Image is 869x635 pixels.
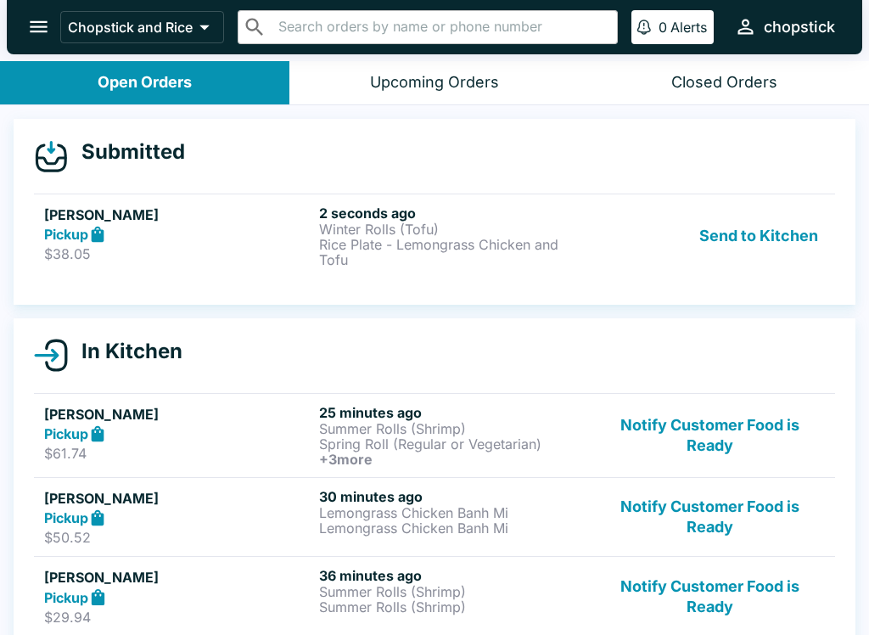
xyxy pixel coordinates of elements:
h6: + 3 more [319,452,587,467]
p: Alerts [670,19,707,36]
p: Summer Rolls (Shrimp) [319,421,587,436]
h6: 36 minutes ago [319,567,587,584]
h6: 25 minutes ago [319,404,587,421]
h5: [PERSON_NAME] [44,205,312,225]
button: chopstick [727,8,842,45]
button: Notify Customer Food is Ready [595,488,825,547]
a: [PERSON_NAME]Pickup$38.052 seconds agoWinter Rolls (Tofu)Rice Plate - Lemongrass Chicken and Tofu... [34,194,835,278]
strong: Pickup [44,509,88,526]
strong: Pickup [44,589,88,606]
h4: In Kitchen [68,339,182,364]
p: 0 [659,19,667,36]
h5: [PERSON_NAME] [44,488,312,509]
button: open drawer [17,5,60,48]
p: Winter Rolls (Tofu) [319,222,587,237]
button: Notify Customer Food is Ready [595,567,825,626]
p: $50.52 [44,529,312,546]
p: $61.74 [44,445,312,462]
button: Chopstick and Rice [60,11,224,43]
p: Lemongrass Chicken Banh Mi [319,505,587,520]
h6: 30 minutes ago [319,488,587,505]
p: $29.94 [44,609,312,626]
p: Rice Plate - Lemongrass Chicken and Tofu [319,237,587,267]
button: Send to Kitchen [692,205,825,267]
div: Closed Orders [671,73,777,93]
p: Chopstick and Rice [68,19,193,36]
h5: [PERSON_NAME] [44,404,312,424]
h6: 2 seconds ago [319,205,587,222]
h5: [PERSON_NAME] [44,567,312,587]
strong: Pickup [44,226,88,243]
h4: Submitted [68,139,185,165]
p: Spring Roll (Regular or Vegetarian) [319,436,587,452]
p: Summer Rolls (Shrimp) [319,599,587,615]
button: Notify Customer Food is Ready [595,404,825,467]
p: $38.05 [44,245,312,262]
p: Lemongrass Chicken Banh Mi [319,520,587,536]
input: Search orders by name or phone number [273,15,610,39]
strong: Pickup [44,425,88,442]
div: chopstick [764,17,835,37]
p: Summer Rolls (Shrimp) [319,584,587,599]
a: [PERSON_NAME]Pickup$61.7425 minutes agoSummer Rolls (Shrimp)Spring Roll (Regular or Vegetarian)+3... [34,393,835,477]
div: Open Orders [98,73,192,93]
div: Upcoming Orders [370,73,499,93]
a: [PERSON_NAME]Pickup$50.5230 minutes agoLemongrass Chicken Banh MiLemongrass Chicken Banh MiNotify... [34,477,835,557]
